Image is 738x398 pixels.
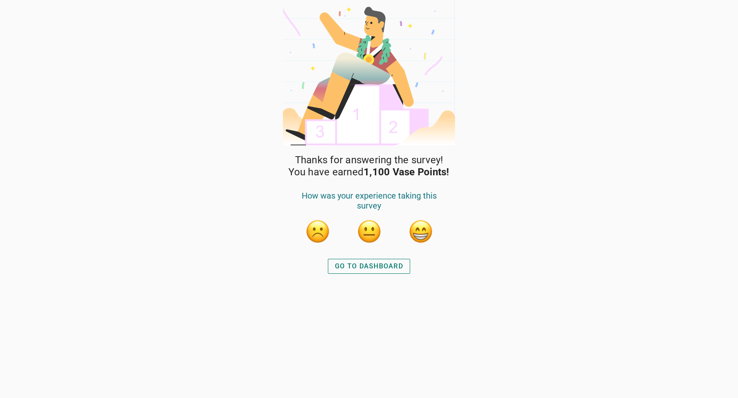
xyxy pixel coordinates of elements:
[292,191,446,219] div: How was your experience taking this survey
[295,154,443,166] span: Thanks for answering the survey!
[328,259,410,274] button: GO TO DASHBOARD
[364,166,450,178] strong: 1,100 Vase Points!
[335,261,403,271] div: GO TO DASHBOARD
[288,166,449,178] span: You have earned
